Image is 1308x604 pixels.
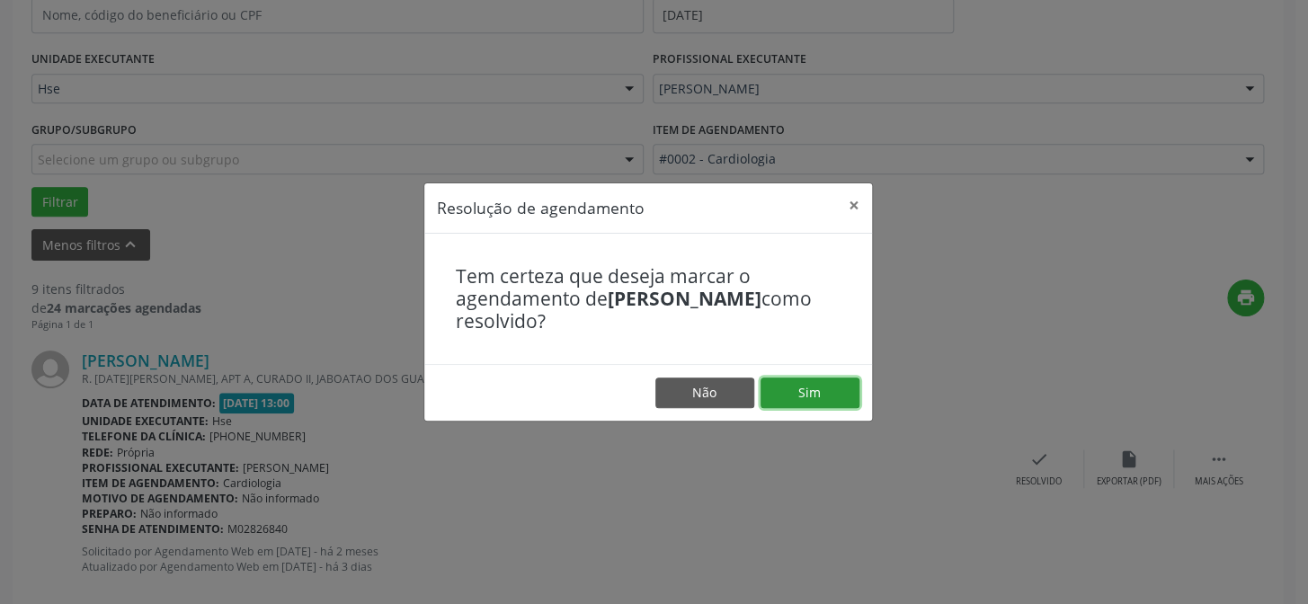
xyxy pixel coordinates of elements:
[836,183,872,227] button: Close
[437,196,645,219] h5: Resolução de agendamento
[456,265,841,333] h4: Tem certeza que deseja marcar o agendamento de como resolvido?
[761,377,859,408] button: Sim
[655,377,754,408] button: Não
[608,286,761,311] b: [PERSON_NAME]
